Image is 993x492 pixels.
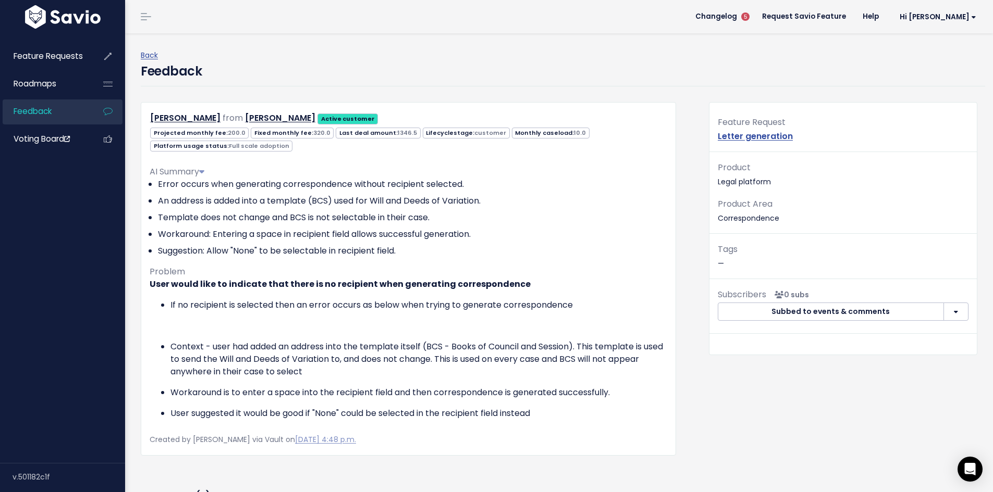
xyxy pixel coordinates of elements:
[313,129,330,137] span: 320.0
[854,9,887,24] a: Help
[170,340,667,378] p: Context - user had added an address into the template itself (BCS - Books of Council and Session)...
[512,128,590,138] span: Monthly caseload:
[770,289,809,300] span: <p><strong>Subscribers</strong><br><br> No subscribers yet<br> </p>
[718,130,793,142] a: Letter generation
[3,127,87,151] a: Voting Board
[718,197,969,225] p: Correspondence
[228,129,246,137] span: 200.0
[695,13,737,20] span: Changelog
[336,128,420,138] span: Last deal amount:
[3,44,87,68] a: Feature Requests
[718,302,944,321] button: Subbed to events & comments
[150,128,249,138] span: Projected monthly fee:
[718,288,766,300] span: Subscribers
[158,195,667,207] li: An address is added into a template (BCS) used for Will and Deeds of Variation.
[150,166,204,178] span: AI Summary
[245,112,315,124] a: [PERSON_NAME]
[13,463,125,490] div: v.501182c1f
[754,9,854,24] a: Request Savio Feature
[14,78,56,89] span: Roadmaps
[170,407,667,420] p: User suggested it would be good if "None" could be selected in the recipient field instead
[223,112,243,124] span: from
[14,133,70,144] span: Voting Board
[423,128,510,138] span: Lifecyclestage:
[14,106,52,117] span: Feedback
[718,242,969,270] p: —
[141,62,202,81] h4: Feedback
[398,129,417,137] span: 1346.5
[158,211,667,224] li: Template does not change and BCS is not selectable in their case.
[3,99,87,123] a: Feedback
[718,160,969,188] p: Legal platform
[574,129,586,137] span: 10.0
[158,178,667,191] li: Error occurs when generating correspondence without recipient selected.
[150,278,531,290] strong: User would like to indicate that there is no recipient when generating correspondence
[718,116,786,128] span: Feature Request
[958,457,983,482] div: Open Intercom Messenger
[141,50,158,60] a: Back
[718,243,738,255] span: Tags
[741,12,750,21] span: 5
[474,129,506,137] span: customer
[900,13,976,21] span: Hi [PERSON_NAME]
[718,198,773,210] span: Product Area
[170,386,667,399] p: Workaround is to enter a space into the recipient field and then correspondence is generated succ...
[150,141,292,152] span: Platform usage status:
[170,299,667,311] li: If no recipient is selected then an error occurs as below when trying to generate correspondence
[718,161,751,173] span: Product
[295,434,356,445] a: [DATE] 4:48 p.m.
[158,245,667,257] li: Suggestion: Allow "None" to be selectable in recipient field.
[150,266,185,277] span: Problem
[150,434,356,445] span: Created by [PERSON_NAME] via Vault on
[251,128,334,138] span: Fixed monthly fee:
[3,72,87,96] a: Roadmaps
[150,112,220,124] a: [PERSON_NAME]
[229,142,289,150] span: Full scale adoption
[14,51,83,61] span: Feature Requests
[321,115,375,123] strong: Active customer
[887,9,985,25] a: Hi [PERSON_NAME]
[22,5,103,29] img: logo-white.9d6f32f41409.svg
[158,228,667,241] li: Workaround: Entering a space in recipient field allows successful generation.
